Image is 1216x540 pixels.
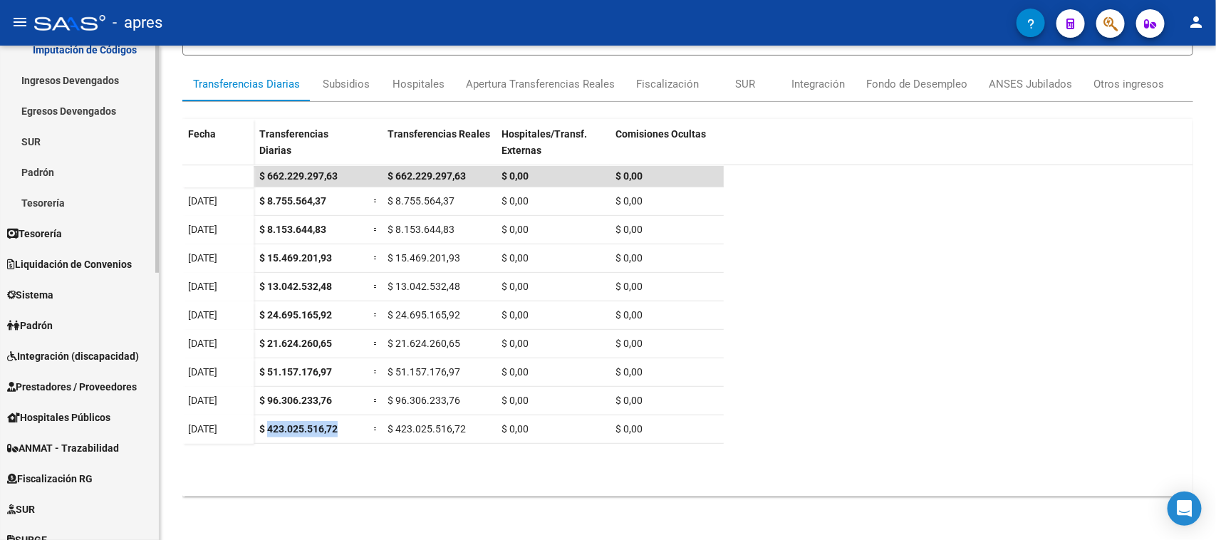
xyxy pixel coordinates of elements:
[502,309,529,321] span: $ 0,00
[259,395,332,406] span: $ 96.306.233,76
[259,252,332,264] span: $ 15.469.201,93
[373,395,379,406] span: =
[188,195,217,207] span: [DATE]
[388,309,460,321] span: $ 24.695.165,92
[193,76,300,92] div: Transferencias Diarias
[259,224,326,235] span: $ 8.153.644,83
[373,338,379,349] span: =
[615,366,643,378] span: $ 0,00
[373,252,379,264] span: =
[610,119,724,179] datatable-header-cell: Comisiones Ocultas
[7,471,93,487] span: Fiscalización RG
[388,170,466,182] span: $ 662.229.297,63
[502,366,529,378] span: $ 0,00
[7,318,53,333] span: Padrón
[323,76,370,92] div: Subsidios
[188,252,217,264] span: [DATE]
[259,338,332,349] span: $ 21.624.260,65
[615,195,643,207] span: $ 0,00
[388,338,460,349] span: $ 21.624.260,65
[615,128,706,140] span: Comisiones Ocultas
[615,281,643,292] span: $ 0,00
[388,395,460,406] span: $ 96.306.233,76
[7,287,53,303] span: Sistema
[502,338,529,349] span: $ 0,00
[615,170,643,182] span: $ 0,00
[388,224,454,235] span: $ 8.153.644,83
[259,423,338,435] span: $ 423.025.516,72
[188,128,216,140] span: Fecha
[1188,14,1205,31] mat-icon: person
[373,195,379,207] span: =
[373,309,379,321] span: =
[7,379,137,395] span: Prestadores / Proveedores
[502,170,529,182] span: $ 0,00
[388,128,490,140] span: Transferencias Reales
[636,76,699,92] div: Fiscalización
[1168,492,1202,526] div: Open Intercom Messenger
[615,423,643,435] span: $ 0,00
[989,76,1072,92] div: ANSES Jubilados
[188,338,217,349] span: [DATE]
[7,502,35,517] span: SUR
[254,119,368,179] datatable-header-cell: Transferencias Diarias
[373,423,379,435] span: =
[113,7,162,38] span: - apres
[259,366,332,378] span: $ 51.157.176,97
[11,14,28,31] mat-icon: menu
[188,281,217,292] span: [DATE]
[188,395,217,406] span: [DATE]
[388,281,460,292] span: $ 13.042.532,48
[382,119,496,179] datatable-header-cell: Transferencias Reales
[388,252,460,264] span: $ 15.469.201,93
[182,119,254,179] datatable-header-cell: Fecha
[615,338,643,349] span: $ 0,00
[393,76,445,92] div: Hospitales
[735,76,755,92] div: SUR
[7,410,110,425] span: Hospitales Públicos
[502,195,529,207] span: $ 0,00
[502,252,529,264] span: $ 0,00
[388,195,454,207] span: $ 8.755.564,37
[466,76,615,92] div: Apertura Transferencias Reales
[502,395,529,406] span: $ 0,00
[388,366,460,378] span: $ 51.157.176,97
[188,309,217,321] span: [DATE]
[188,224,217,235] span: [DATE]
[7,256,132,272] span: Liquidación de Convenios
[259,170,338,182] span: $ 662.229.297,63
[7,348,139,364] span: Integración (discapacidad)
[188,423,217,435] span: [DATE]
[259,281,332,292] span: $ 13.042.532,48
[496,119,610,179] datatable-header-cell: Hospitales/Transf. Externas
[615,395,643,406] span: $ 0,00
[791,76,845,92] div: Integración
[259,309,332,321] span: $ 24.695.165,92
[615,252,643,264] span: $ 0,00
[7,226,62,242] span: Tesorería
[866,76,967,92] div: Fondo de Desempleo
[259,128,328,156] span: Transferencias Diarias
[502,224,529,235] span: $ 0,00
[502,423,529,435] span: $ 0,00
[615,224,643,235] span: $ 0,00
[188,366,217,378] span: [DATE]
[373,366,379,378] span: =
[615,309,643,321] span: $ 0,00
[373,224,379,235] span: =
[502,128,587,156] span: Hospitales/Transf. Externas
[373,281,379,292] span: =
[502,281,529,292] span: $ 0,00
[7,440,119,456] span: ANMAT - Trazabilidad
[259,195,326,207] span: $ 8.755.564,37
[1093,76,1164,92] div: Otros ingresos
[388,423,466,435] span: $ 423.025.516,72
